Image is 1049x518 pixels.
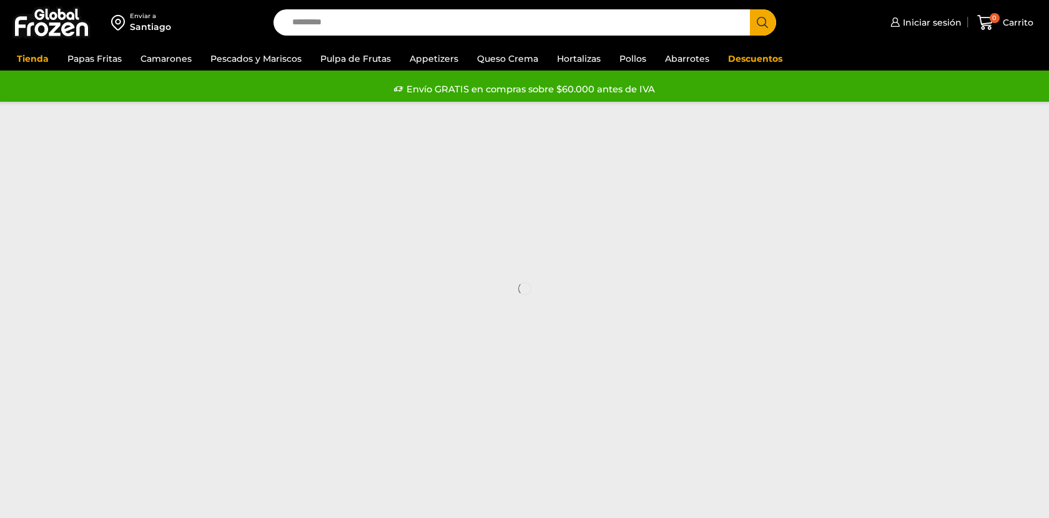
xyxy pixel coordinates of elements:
a: Tienda [11,47,55,71]
span: Iniciar sesión [900,16,962,29]
a: Pulpa de Frutas [314,47,397,71]
a: Abarrotes [659,47,716,71]
a: 0 Carrito [974,8,1037,37]
a: Iniciar sesión [887,10,962,35]
div: Santiago [130,21,171,33]
a: Descuentos [722,47,789,71]
a: Camarones [134,47,198,71]
a: Queso Crema [471,47,544,71]
a: Papas Fritas [61,47,128,71]
a: Hortalizas [551,47,607,71]
span: Carrito [1000,16,1033,29]
a: Pescados y Mariscos [204,47,308,71]
img: address-field-icon.svg [111,12,130,33]
button: Search button [750,9,776,36]
div: Enviar a [130,12,171,21]
a: Appetizers [403,47,465,71]
a: Pollos [613,47,653,71]
span: 0 [990,13,1000,23]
